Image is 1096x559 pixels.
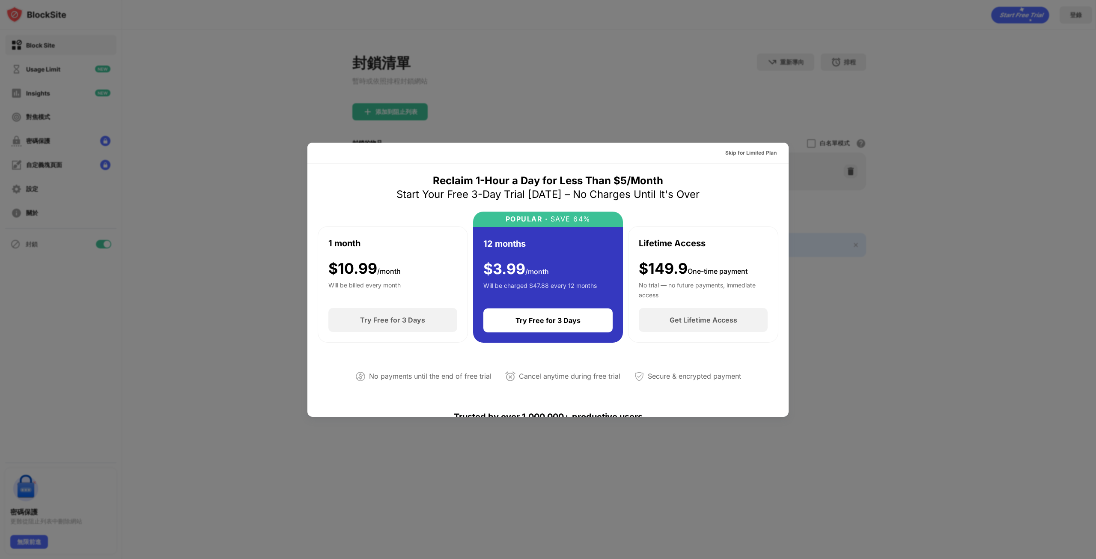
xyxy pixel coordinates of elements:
[505,371,515,382] img: cancel-anytime
[483,260,549,278] div: $ 3.99
[328,237,360,250] div: 1 month
[670,316,737,324] div: Get Lifetime Access
[725,149,777,157] div: Skip for Limited Plan
[639,237,706,250] div: Lifetime Access
[634,371,644,382] img: secured-payment
[355,371,366,382] img: not-paying
[377,267,401,275] span: /month
[639,260,748,278] div: $149.9
[328,281,401,298] div: Will be billed every month
[318,396,778,437] div: Trusted by over 1,000,000+ productive users
[483,237,526,250] div: 12 months
[369,370,491,383] div: No payments until the end of free trial
[515,316,581,325] div: Try Free for 3 Days
[396,188,700,201] div: Start Your Free 3-Day Trial [DATE] – No Charges Until It's Over
[506,215,548,223] div: POPULAR ·
[525,267,549,276] span: /month
[433,174,663,188] div: Reclaim 1-Hour a Day for Less Than $5/Month
[688,267,748,275] span: One-time payment
[548,215,591,223] div: SAVE 64%
[328,260,401,278] div: $ 10.99
[648,370,741,383] div: Secure & encrypted payment
[639,281,768,298] div: No trial — no future payments, immediate access
[519,370,620,383] div: Cancel anytime during free trial
[483,281,597,298] div: Will be charged $47.88 every 12 months
[360,316,425,324] div: Try Free for 3 Days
